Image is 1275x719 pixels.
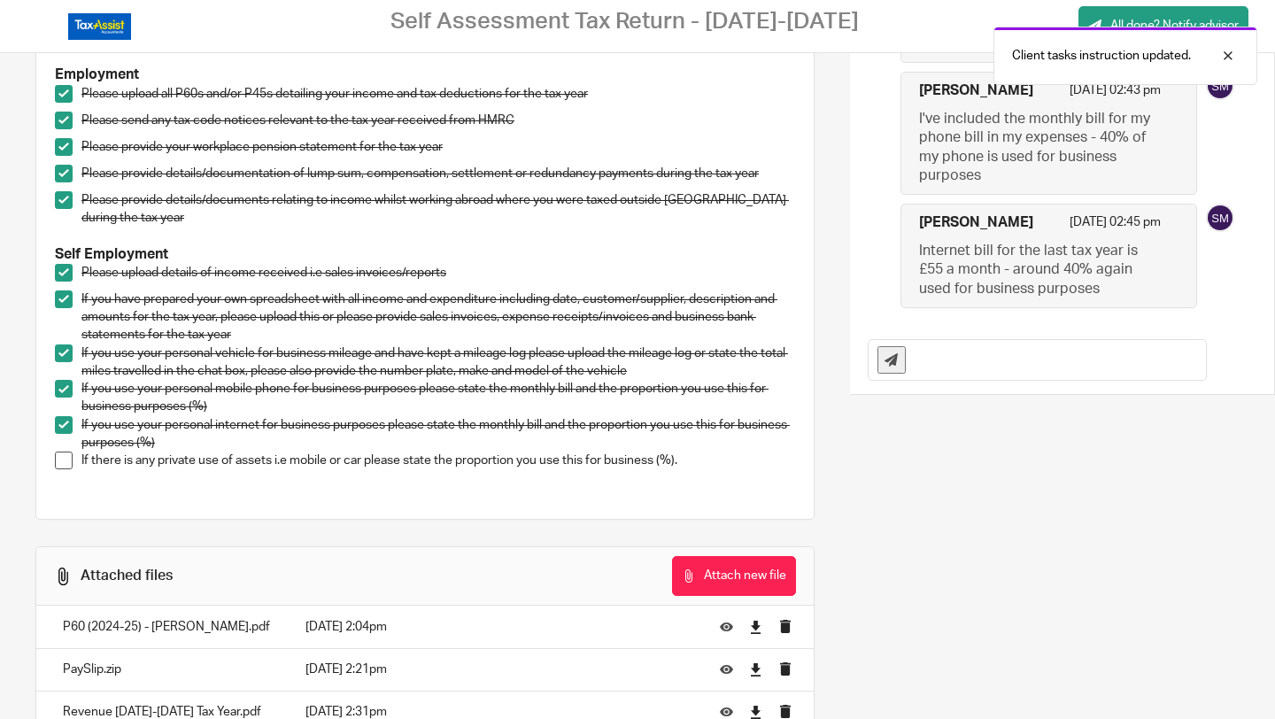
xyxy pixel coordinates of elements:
p: Client tasks instruction updated. [1012,47,1191,65]
p: [DATE] 02:43 pm [1070,81,1161,109]
p: Please upload details of income received i.e sales invoices/reports [81,264,795,282]
a: All done? Notify advisor [1078,6,1248,46]
p: If you use your personal internet for business purposes please state the monthly bill and the pro... [81,416,795,452]
a: Download [749,661,762,678]
img: svg%3E [1206,204,1234,232]
strong: Self Employment [55,247,168,261]
p: Internet bill for the last tax year is £55 a month - around 40% again used for business purposes [919,242,1161,298]
p: Please upload all P60s and/or P45s detailing your income and tax deductions for the tax year [81,85,795,103]
p: [DATE] 2:04pm [305,618,693,636]
a: Download [749,618,762,636]
p: Please send any tax code notices relevant to the tax year received from HMRC [81,112,795,129]
p: PaySlip.zip [63,661,270,678]
img: Logo_TaxAssistAccountants_FullColour_RGB.png [68,13,131,40]
p: [DATE] 2:21pm [305,661,693,678]
p: Please provide details/documents relating to income whilst working abroad where you were taxed ou... [81,191,795,228]
p: If you have prepared your own spreadsheet with all income and expenditure including date, custome... [81,290,795,344]
p: If there is any private use of assets i.e mobile or car please state the proportion you use this ... [81,452,795,469]
strong: Employment [55,67,139,81]
div: Attached files [81,567,173,585]
h4: [PERSON_NAME] [919,81,1033,100]
p: [DATE] 02:45 pm [1070,213,1161,241]
h4: [PERSON_NAME] [919,213,1033,232]
p: P60 (2024-25) - [PERSON_NAME].pdf [63,618,270,636]
p: Please provide your workplace pension statement for the tax year [81,138,795,156]
p: If you use your personal mobile phone for business purposes please state the monthly bill and the... [81,380,795,416]
p: Please provide details/documentation of lump sum, compensation, settlement or redundancy payments... [81,165,795,182]
h2: Self Assessment Tax Return - [DATE]-[DATE] [390,8,859,35]
p: If you use your personal vehicle for business mileage and have kept a mileage log please upload t... [81,344,795,381]
button: Attach new file [672,556,796,596]
img: svg%3E [1206,72,1234,100]
p: I've included the monthly bill for my phone bill in my expenses - 40% of my phone is used for bus... [919,110,1161,186]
